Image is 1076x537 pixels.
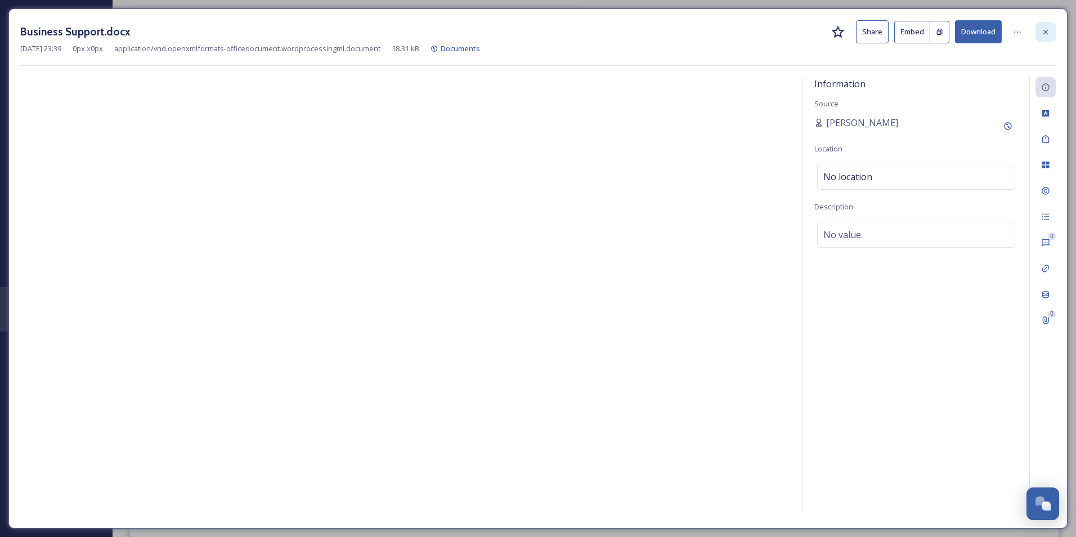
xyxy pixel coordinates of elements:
button: Share [856,20,889,43]
span: Location [814,144,842,154]
span: Information [814,78,866,90]
span: No value. [823,228,863,241]
button: Embed [894,21,930,43]
span: Description [814,202,853,212]
span: [PERSON_NAME] [826,116,898,129]
span: No location [823,170,872,184]
span: 0 px x 0 px [73,43,103,54]
span: application/vnd.openxmlformats-officedocument.wordprocessingml.document [114,43,380,54]
span: Documents [441,43,480,53]
button: Download [955,20,1002,43]
span: [DATE] 23:39 [20,43,61,54]
span: Source [814,99,839,109]
div: 0 [1048,232,1056,240]
div: 0 [1048,310,1056,318]
span: 18.31 kB [392,43,419,54]
iframe: msdoc-iframe [20,80,791,517]
h3: Business Support.docx [20,24,130,40]
button: Open Chat [1026,487,1059,520]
